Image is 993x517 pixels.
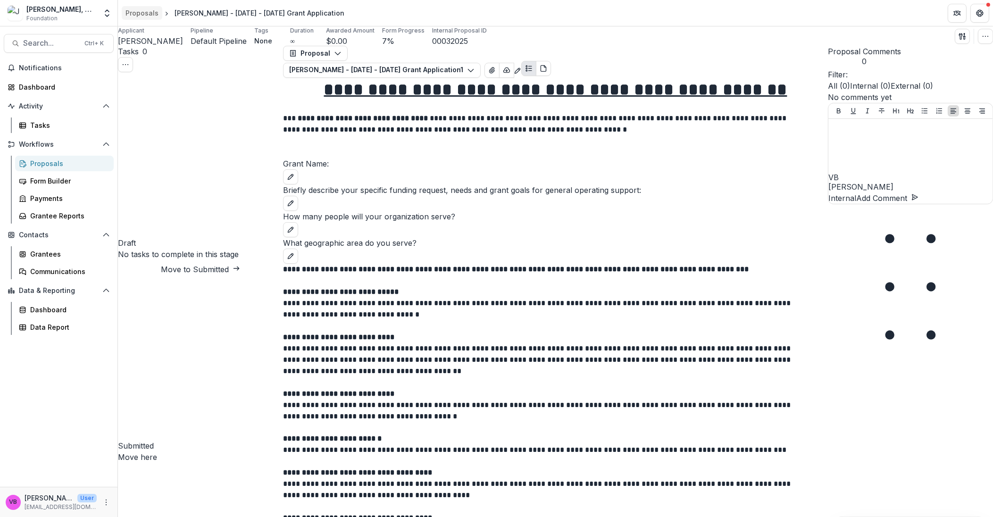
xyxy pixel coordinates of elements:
button: Internal [828,192,856,204]
a: Grantees [15,246,114,262]
span: [PERSON_NAME] [118,36,183,46]
button: Align Center [962,105,973,117]
button: Plaintext view [521,61,536,76]
p: [PERSON_NAME] [25,493,74,503]
a: Communications [15,264,114,279]
button: Align Right [976,105,988,117]
button: Align Left [948,105,959,117]
button: Open Workflows [4,137,114,152]
a: Dashboard [15,302,114,317]
button: Heading 2 [905,105,916,117]
span: Search... [23,39,79,48]
button: Open Data & Reporting [4,283,114,298]
p: Filter: [828,69,993,80]
div: Proposals [30,158,106,168]
a: [PERSON_NAME] [118,35,183,47]
p: Default Pipeline [191,35,247,47]
div: Ctrl + K [83,38,106,49]
div: Velma Brooks-Benson [828,174,993,181]
button: More [100,497,112,508]
button: Toggle View Cancelled Tasks [118,57,133,72]
div: Dashboard [19,82,106,92]
button: edit [283,196,298,211]
h5: No tasks to complete in this stage [118,249,283,260]
a: Proposals [15,156,114,171]
div: Dashboard [30,305,106,315]
div: [PERSON_NAME] - [DATE] - [DATE] Grant Application [175,8,344,18]
p: Grant Name: [283,158,828,169]
a: Tasks [15,117,114,133]
p: [EMAIL_ADDRESS][DOMAIN_NAME] [25,503,97,511]
button: Notifications [4,60,114,75]
span: All ( 0 ) [828,81,850,91]
p: Briefly describe your specific funding request, needs and grant goals for general operating support: [283,184,828,196]
p: Pipeline [191,26,213,35]
p: Awarded Amount [326,26,375,35]
span: Contacts [19,231,99,239]
button: Proposal [283,46,348,61]
button: Heading 1 [891,105,902,117]
h4: Submitted [118,440,283,451]
p: How many people will your organization serve? [283,211,828,222]
p: $0.00 [326,35,347,47]
span: Notifications [19,64,110,72]
span: Foundation [26,14,58,23]
nav: breadcrumb [122,6,348,20]
button: Move to Submitted [118,264,283,275]
p: ∞ [290,36,295,46]
p: 7 % [382,35,394,47]
button: Ordered List [934,105,945,117]
h4: Draft [118,237,283,249]
button: Move here [118,451,157,463]
button: edit [283,249,298,264]
div: Communications [30,267,106,276]
div: Form Builder [30,176,106,186]
button: Open entity switcher [100,4,114,23]
button: PDF view [536,61,551,76]
button: Bullet List [919,105,930,117]
h3: Tasks [118,46,139,57]
div: Payments [30,193,106,203]
button: Edit as form [514,63,521,78]
span: 0 [828,57,901,66]
a: Payments [15,191,114,206]
div: Data Report [30,322,106,332]
p: No comments yet [828,92,993,103]
div: [PERSON_NAME], M.D. Foundation [26,4,97,14]
button: Add Comment [856,192,918,204]
p: Duration [290,26,314,35]
p: User [77,494,97,502]
button: View Attached Files [484,63,500,78]
div: Tasks [30,120,106,130]
button: edit [283,169,298,184]
button: Italicize [862,105,873,117]
a: Data Report [15,319,114,335]
a: Proposals [122,6,162,20]
button: Bold [833,105,844,117]
button: Strike [876,105,887,117]
span: 0 [142,47,147,56]
span: Workflows [19,141,99,149]
a: Dashboard [4,79,114,95]
button: Open Contacts [4,227,114,242]
img: Joseph A. Bailey II, M.D. Foundation [8,6,23,21]
p: Internal Proposal ID [432,26,487,35]
div: Proposals [125,8,159,18]
a: Grantee Reports [15,208,114,224]
p: [PERSON_NAME] [828,181,993,192]
button: Partners [948,4,967,23]
span: Activity [19,102,99,110]
span: Internal ( 0 ) [850,81,891,91]
p: Tags [254,26,268,35]
p: 00032025 [432,35,468,47]
p: None [254,36,272,46]
a: Form Builder [15,173,114,189]
button: Search... [4,34,114,53]
div: Velma Brooks-Benson [9,499,17,505]
div: Grantee Reports [30,211,106,221]
button: Proposal Comments [828,46,901,66]
p: What geographic area do you serve? [283,237,828,249]
button: [PERSON_NAME] - [DATE] - [DATE] Grant Application1 [283,63,481,78]
div: Grantees [30,249,106,259]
